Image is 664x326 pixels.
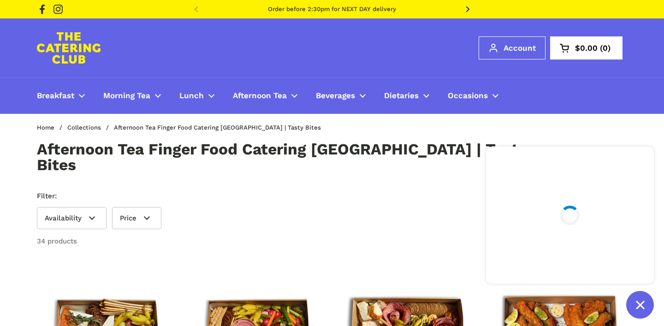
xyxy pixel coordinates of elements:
p: Filter: [37,191,167,202]
a: Afternoon Tea [224,85,307,107]
nav: breadcrumbs [37,124,332,131]
span: Beverages [316,91,355,101]
a: Morning Tea [94,85,170,107]
span: Dietaries [384,91,419,101]
a: Dietaries [375,85,439,107]
a: Beverages [307,85,375,107]
summary: Price [112,207,161,230]
span: Availability [45,214,82,222]
span: Price [120,214,136,222]
span: Lunch [179,91,204,101]
span: Afternoon Tea [233,91,287,101]
a: Order before 2:30pm for NEXT DAY delivery [268,6,396,12]
a: Breakfast [28,85,94,107]
span: / [59,124,62,131]
span: / [106,124,109,131]
span: 0 [598,44,613,52]
p: 34 products [37,236,77,247]
a: Occasions [439,85,508,107]
span: Morning Tea [103,91,150,101]
a: Account [479,36,545,59]
inbox-online-store-chat: Shopify online store chat [483,147,657,319]
h1: Afternoon Tea Finger Food Catering [GEOGRAPHIC_DATA] | Tasty Bites [37,142,568,172]
span: Occasions [448,91,488,101]
a: Lunch [170,85,224,107]
span: Afternoon Tea Finger Food Catering [GEOGRAPHIC_DATA] | Tasty Bites [114,124,321,131]
a: Collections [67,124,101,131]
summary: Availability [37,207,107,230]
span: Breakfast [37,91,74,101]
a: Home [37,124,54,131]
img: The Catering Club [37,32,101,64]
span: $0.00 [575,44,598,52]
